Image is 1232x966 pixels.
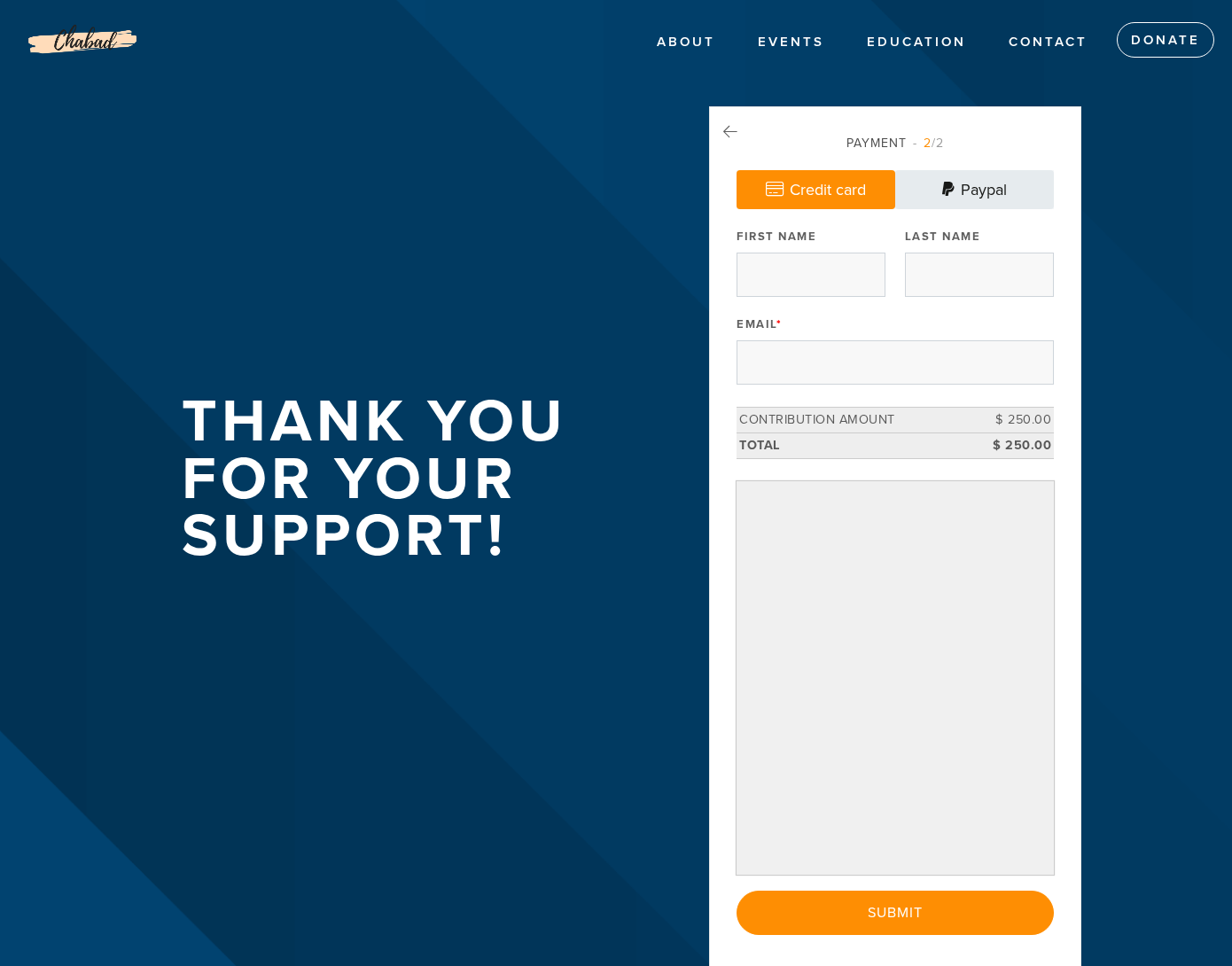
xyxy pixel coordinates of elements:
[737,229,816,245] label: First Name
[995,26,1101,59] a: Contact
[182,393,651,565] h1: Thank you for your support!
[737,408,974,433] td: Contribution Amount
[1117,22,1214,58] a: Donate
[737,170,895,209] a: Credit card
[895,170,1054,209] a: Paypal
[776,317,783,331] span: This field is required.
[905,229,981,245] label: Last Name
[974,408,1054,433] td: $ 250.00
[737,432,974,458] td: Total
[737,316,782,332] label: Email
[737,891,1054,935] input: Submit
[913,136,944,151] span: /2
[745,26,838,59] a: EVENTS
[737,134,1054,152] div: Payment
[974,432,1054,458] td: $ 250.00
[740,485,1050,871] iframe: Secure payment input frame
[854,26,979,59] a: EDUCATION
[643,26,729,59] a: ABOUT
[27,9,138,73] img: Logo%20without%20address_0.png
[924,136,932,151] span: 2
